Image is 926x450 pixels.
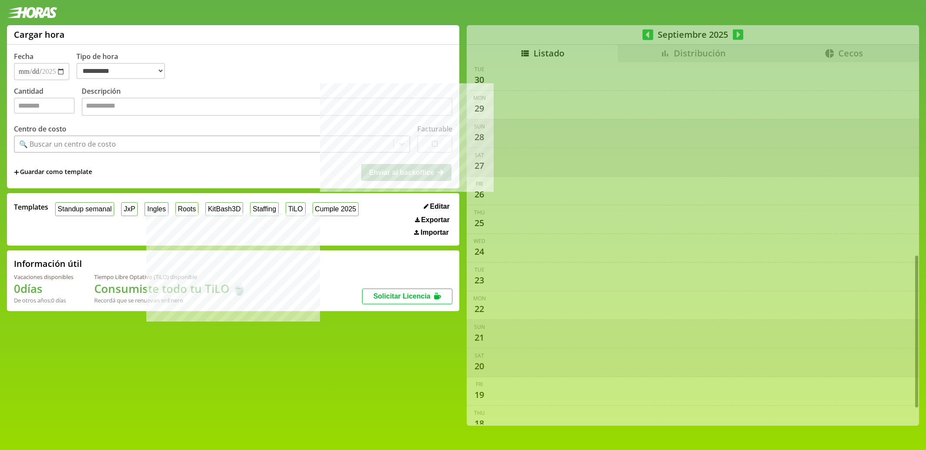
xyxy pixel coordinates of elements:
[430,203,449,210] span: Editar
[145,202,168,216] button: Ingles
[250,202,279,216] button: Staffing
[82,98,452,116] textarea: Descripción
[14,273,73,281] div: Vacaciones disponibles
[121,202,138,216] button: JxP
[175,202,198,216] button: Roots
[55,202,114,216] button: Standup semanal
[76,63,165,79] select: Tipo de hora
[168,296,183,304] b: Enero
[14,124,66,134] label: Centro de costo
[412,216,452,224] button: Exportar
[14,29,65,40] h1: Cargar hora
[14,86,82,118] label: Cantidad
[19,139,116,149] div: 🔍 Buscar un centro de costo
[14,258,82,269] h2: Información útil
[14,168,19,177] span: +
[82,86,452,118] label: Descripción
[14,202,48,212] span: Templates
[14,98,75,114] input: Cantidad
[14,168,92,177] span: +Guardar como template
[421,229,449,236] span: Importar
[421,216,450,224] span: Exportar
[14,296,73,304] div: De otros años: 0 días
[421,202,452,211] button: Editar
[362,289,452,304] button: Solicitar Licencia
[94,273,246,281] div: Tiempo Libre Optativo (TiLO) disponible
[373,292,431,300] span: Solicitar Licencia
[286,202,306,216] button: TiLO
[94,296,246,304] div: Recordá que se renuevan en
[14,281,73,296] h1: 0 días
[313,202,359,216] button: Cumple 2025
[76,52,172,80] label: Tipo de hora
[14,52,33,61] label: Fecha
[205,202,243,216] button: KitBash3D
[7,7,57,18] img: logotipo
[417,124,452,134] label: Facturable
[94,281,246,296] h1: Consumiste todo tu TiLO 🍵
